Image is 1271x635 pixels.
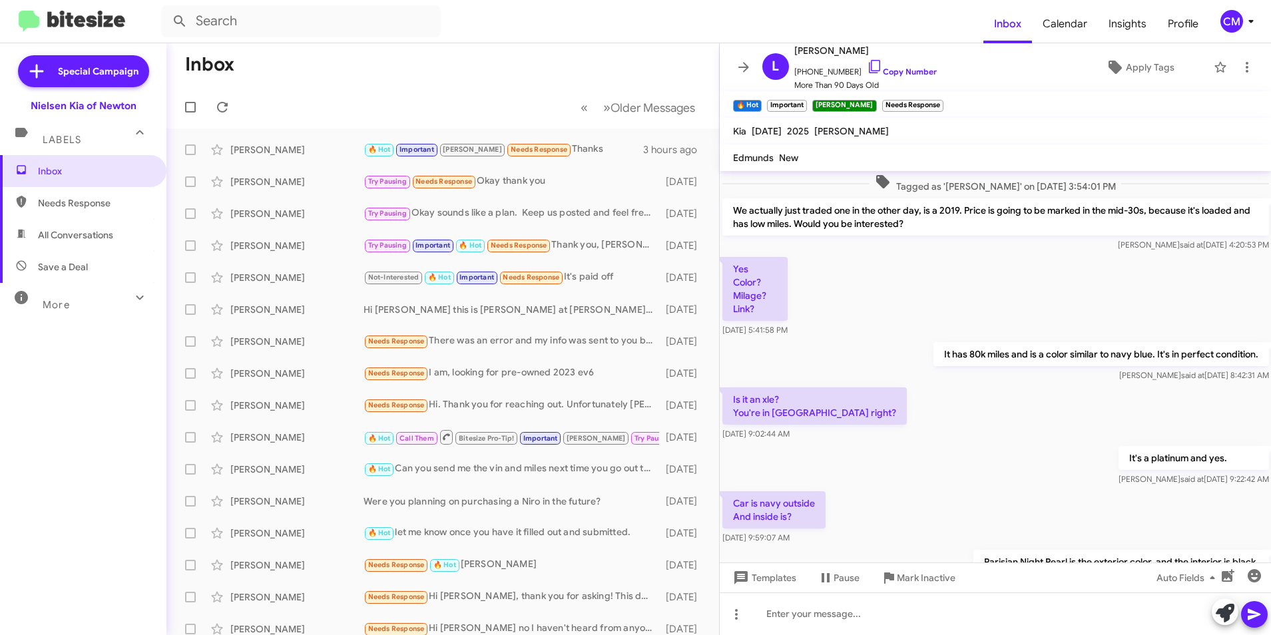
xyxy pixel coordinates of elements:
[973,550,1268,574] p: Parisian Night Pearl is the exterior color, and the interior is black.
[659,495,708,508] div: [DATE]
[43,134,81,146] span: Labels
[368,241,407,250] span: Try Pausing
[428,273,451,282] span: 🔥 Hot
[230,239,364,252] div: [PERSON_NAME]
[38,228,113,242] span: All Conversations
[834,566,860,590] span: Pause
[659,271,708,284] div: [DATE]
[433,560,456,569] span: 🔥 Hot
[230,527,364,540] div: [PERSON_NAME]
[794,43,937,59] span: [PERSON_NAME]
[523,434,558,443] span: Important
[767,100,807,112] small: Important
[364,429,659,445] div: If you come into the dealership and leave a deposit, I can get you whatever car you want within 4...
[870,174,1121,193] span: Tagged as '[PERSON_NAME]' on [DATE] 3:54:01 PM
[787,125,809,137] span: 2025
[364,333,659,349] div: There was an error and my info was sent to you by mistake I'm over two hours away
[1118,474,1268,484] span: [PERSON_NAME] [DATE] 9:22:42 AM
[368,369,425,377] span: Needs Response
[399,145,434,154] span: Important
[659,207,708,220] div: [DATE]
[733,100,762,112] small: 🔥 Hot
[368,592,425,601] span: Needs Response
[230,271,364,284] div: [PERSON_NAME]
[364,303,659,316] div: Hi [PERSON_NAME] this is [PERSON_NAME] at [PERSON_NAME] Kia of [PERSON_NAME]. Just wanted to foll...
[659,175,708,188] div: [DATE]
[364,495,659,508] div: Were you planning on purchasing a Niro in the future?
[503,273,559,282] span: Needs Response
[368,145,391,154] span: 🔥 Hot
[722,532,790,542] span: [DATE] 9:59:07 AM
[43,299,70,311] span: More
[730,566,796,590] span: Templates
[1157,5,1209,43] span: Profile
[1032,5,1098,43] a: Calendar
[812,100,876,112] small: [PERSON_NAME]
[1072,55,1207,79] button: Apply Tags
[635,434,673,443] span: Try Pausing
[58,65,138,78] span: Special Campaign
[720,566,807,590] button: Templates
[38,260,88,274] span: Save a Deal
[752,125,782,137] span: [DATE]
[459,434,514,443] span: Bitesize Pro-Tip!
[643,143,708,156] div: 3 hours ago
[368,401,425,409] span: Needs Response
[659,303,708,316] div: [DATE]
[364,365,659,381] div: I am, looking for pre-owned 2023 ev6
[364,461,659,477] div: Can you send me the vin and miles next time you go out to the vehicle?
[459,241,481,250] span: 🔥 Hot
[230,367,364,380] div: [PERSON_NAME]
[1146,566,1231,590] button: Auto Fields
[733,125,746,137] span: Kia
[733,152,774,164] span: Edmunds
[364,589,659,604] div: Hi [PERSON_NAME], thank you for asking! This deal is not appealing to me, so I'm sorry
[595,94,703,121] button: Next
[603,99,611,116] span: »
[567,434,626,443] span: [PERSON_NAME]
[772,56,779,77] span: L
[38,164,151,178] span: Inbox
[659,367,708,380] div: [DATE]
[368,529,391,537] span: 🔥 Hot
[364,238,659,253] div: Thank you, [PERSON_NAME]!
[368,337,425,345] span: Needs Response
[368,560,425,569] span: Needs Response
[443,145,502,154] span: [PERSON_NAME]
[1180,474,1203,484] span: said at
[31,99,136,112] div: Nielsen Kia of Newton
[230,463,364,476] div: [PERSON_NAME]
[659,335,708,348] div: [DATE]
[399,434,434,443] span: Call Them
[882,100,943,112] small: Needs Response
[368,209,407,218] span: Try Pausing
[722,387,907,425] p: Is it an xle? You're in [GEOGRAPHIC_DATA] right?
[1209,10,1256,33] button: CM
[511,145,567,154] span: Needs Response
[415,241,450,250] span: Important
[368,177,407,186] span: Try Pausing
[364,142,643,157] div: Thanks
[230,175,364,188] div: [PERSON_NAME]
[722,325,788,335] span: [DATE] 5:41:58 PM
[611,101,695,115] span: Older Messages
[1118,446,1268,470] p: It's a platinum and yes.
[491,241,547,250] span: Needs Response
[230,207,364,220] div: [PERSON_NAME]
[867,67,937,77] a: Copy Number
[897,566,955,590] span: Mark Inactive
[870,566,966,590] button: Mark Inactive
[659,590,708,604] div: [DATE]
[368,273,419,282] span: Not-Interested
[364,525,659,540] div: let me know once you have it filled out and submitted.
[794,59,937,79] span: [PHONE_NUMBER]
[814,125,889,137] span: [PERSON_NAME]
[230,495,364,508] div: [PERSON_NAME]
[1119,370,1268,380] span: [PERSON_NAME] [DATE] 8:42:31 AM
[573,94,596,121] button: Previous
[659,431,708,444] div: [DATE]
[983,5,1032,43] a: Inbox
[230,590,364,604] div: [PERSON_NAME]
[659,527,708,540] div: [DATE]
